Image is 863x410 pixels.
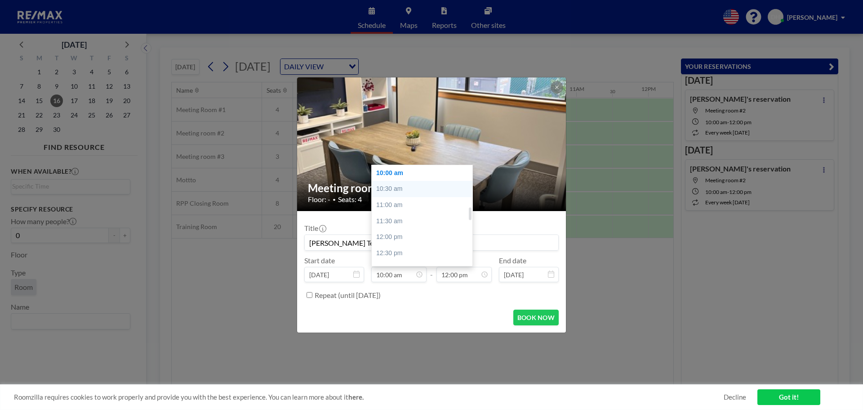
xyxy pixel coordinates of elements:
[304,224,325,233] label: Title
[372,181,477,197] div: 10:30 am
[499,256,526,265] label: End date
[333,196,336,203] span: •
[430,259,433,279] span: -
[315,291,381,300] label: Repeat (until [DATE])
[372,165,477,181] div: 10:00 am
[304,256,335,265] label: Start date
[372,261,477,277] div: 01:00 pm
[348,393,364,401] a: here.
[724,393,746,401] a: Decline
[372,229,477,245] div: 12:00 pm
[308,181,556,195] h2: Meeting room #2
[757,389,820,405] a: Got it!
[372,213,477,230] div: 11:30 am
[14,393,724,401] span: Roomzilla requires cookies to work properly and provide you with the best experience. You can lea...
[305,235,558,250] input: Denise's reservation
[372,245,477,261] div: 12:30 pm
[308,195,330,204] span: Floor: -
[372,197,477,213] div: 11:00 am
[338,195,362,204] span: Seats: 4
[513,310,559,325] button: BOOK NOW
